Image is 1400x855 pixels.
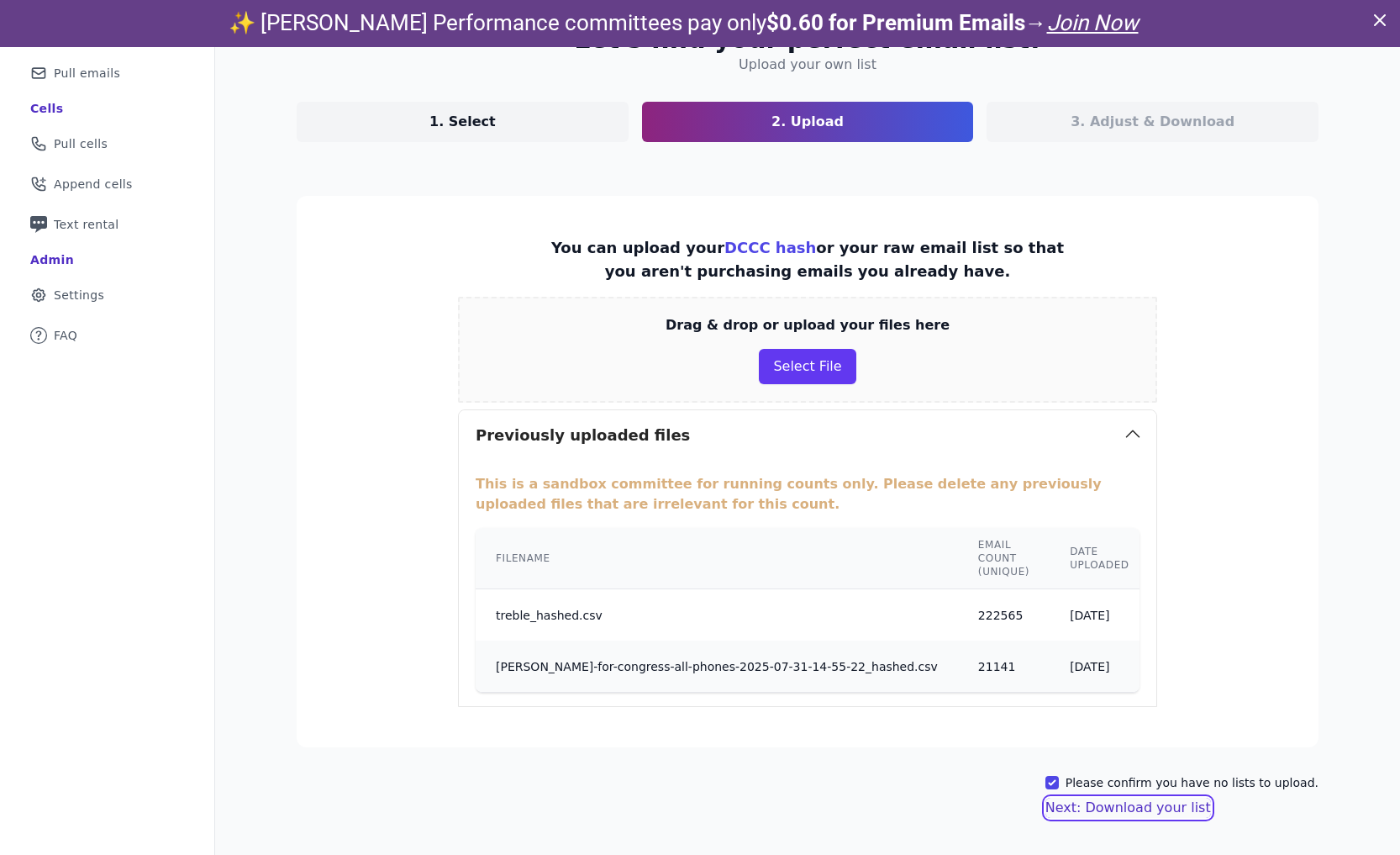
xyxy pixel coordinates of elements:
[1050,641,1150,692] td: [DATE]
[459,410,1156,461] button: Previously uploaded files
[545,236,1070,283] p: You can upload your or your raw email list so that you aren't purchasing emails you already have.
[13,55,201,92] a: Pull emails
[13,125,201,162] a: Pull cells
[476,424,690,447] h3: Previously uploaded files
[958,528,1050,589] th: Email count (unique)
[476,528,958,589] th: Filename
[30,251,74,268] div: Admin
[429,112,496,132] p: 1. Select
[13,206,201,243] a: Text rental
[30,100,63,117] div: Cells
[476,641,958,692] td: [PERSON_NAME]-for-congress-all-phones-2025-07-31-14-55-22_hashed.csv
[54,176,133,193] span: Append cells
[297,102,629,142] a: 1. Select
[724,239,816,256] a: DCCC hash
[1071,112,1234,132] p: 3. Adjust & Download
[1050,589,1150,641] td: [DATE]
[13,277,201,314] a: Settings
[54,135,108,152] span: Pull cells
[958,589,1050,641] td: 222565
[739,55,876,75] h4: Upload your own list
[958,641,1050,692] td: 21141
[54,287,104,303] span: Settings
[54,65,120,82] span: Pull emails
[642,102,974,142] a: 2. Upload
[1050,528,1150,589] th: Date uploaded
[54,327,77,344] span: FAQ
[13,166,201,203] a: Append cells
[759,349,855,384] button: Select File
[476,589,958,641] td: treble_hashed.csv
[666,315,950,335] p: Drag & drop or upload your files here
[771,112,844,132] p: 2. Upload
[476,474,1139,515] p: This is a sandbox committee for running counts only. Please delete any previously uploaded files ...
[1066,774,1318,791] label: Please confirm you have no lists to upload.
[1045,798,1211,818] button: Next: Download your list
[54,216,119,233] span: Text rental
[13,317,201,354] a: FAQ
